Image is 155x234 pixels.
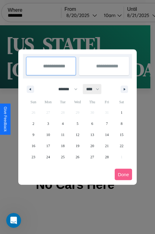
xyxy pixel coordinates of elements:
[105,129,109,140] span: 14
[46,151,50,163] span: 24
[26,129,41,140] button: 9
[90,140,94,151] span: 20
[62,118,64,129] span: 4
[100,118,114,129] button: 7
[6,213,21,228] iframe: Intercom live chat
[76,151,79,163] span: 26
[55,140,70,151] button: 18
[76,129,79,140] span: 12
[114,140,129,151] button: 22
[114,107,129,118] button: 1
[114,97,129,107] span: Sat
[47,118,49,129] span: 3
[41,97,55,107] span: Mon
[70,129,85,140] button: 12
[26,97,41,107] span: Sun
[85,151,100,163] button: 27
[55,129,70,140] button: 11
[61,129,65,140] span: 11
[26,140,41,151] button: 16
[32,140,35,151] span: 16
[55,151,70,163] button: 25
[61,151,65,163] span: 25
[41,140,55,151] button: 17
[85,129,100,140] button: 13
[46,140,50,151] span: 17
[105,151,109,163] span: 28
[70,118,85,129] button: 5
[120,129,123,140] span: 15
[106,118,108,129] span: 7
[46,129,50,140] span: 10
[90,129,94,140] span: 13
[61,140,65,151] span: 18
[26,118,41,129] button: 2
[114,129,129,140] button: 15
[105,140,109,151] span: 21
[91,118,93,129] span: 6
[41,118,55,129] button: 3
[90,151,94,163] span: 27
[55,97,70,107] span: Tue
[3,107,7,132] div: Give Feedback
[100,129,114,140] button: 14
[85,97,100,107] span: Thu
[121,107,122,118] span: 1
[85,118,100,129] button: 6
[85,140,100,151] button: 20
[114,118,129,129] button: 8
[121,118,122,129] span: 8
[100,151,114,163] button: 28
[41,129,55,140] button: 10
[70,97,85,107] span: Wed
[120,140,123,151] span: 22
[55,118,70,129] button: 4
[70,140,85,151] button: 19
[70,151,85,163] button: 26
[115,169,132,180] button: Done
[26,151,41,163] button: 23
[32,151,35,163] span: 23
[33,118,34,129] span: 2
[41,151,55,163] button: 24
[77,118,78,129] span: 5
[33,129,34,140] span: 9
[100,97,114,107] span: Fri
[100,140,114,151] button: 21
[76,140,79,151] span: 19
